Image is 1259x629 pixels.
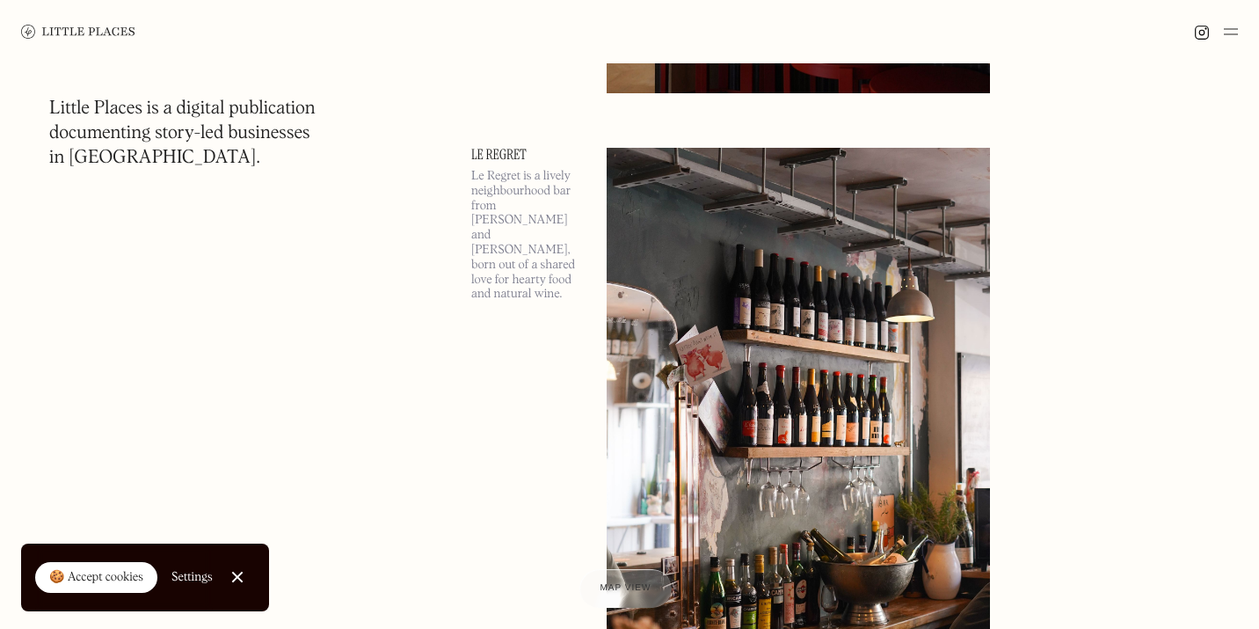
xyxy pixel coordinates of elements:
[49,569,143,587] div: 🍪 Accept cookies
[600,583,651,593] span: Map view
[171,558,213,597] a: Settings
[220,560,255,595] a: Close Cookie Popup
[35,562,157,594] a: 🍪 Accept cookies
[49,97,316,171] h1: Little Places is a digital publication documenting story-led businesses in [GEOGRAPHIC_DATA].
[171,571,213,583] div: Settings
[471,148,586,162] a: Le Regret
[471,169,586,302] p: Le Regret is a lively neighbourhood bar from [PERSON_NAME] and [PERSON_NAME], born out of a share...
[579,569,673,608] a: Map view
